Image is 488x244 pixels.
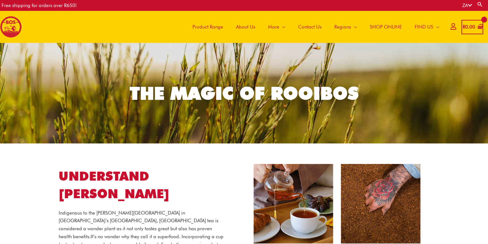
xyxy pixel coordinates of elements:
span: Product Range [192,17,223,37]
a: More [262,11,292,43]
nav: Site Navigation [181,11,446,43]
span: SHOP ONLINE [370,17,402,37]
a: Search button [477,1,483,7]
a: View Shopping Cart, empty [461,20,483,34]
bdi: 0.00 [463,24,475,30]
h1: UNDERSTAND [PERSON_NAME] [59,167,225,202]
a: Product Range [186,11,230,43]
span: About Us [236,17,255,37]
a: About Us [230,11,262,43]
span: FIND US [415,17,433,37]
a: SHOP ONLINE [363,11,408,43]
a: ZA [462,3,472,8]
div: THE MAGIC OF ROOIBOS [130,85,359,102]
span: Contact Us [298,17,321,37]
span: Regions [334,17,351,37]
a: Contact Us [292,11,328,43]
span: More [268,17,279,37]
span: R [463,24,465,30]
a: Regions [328,11,363,43]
